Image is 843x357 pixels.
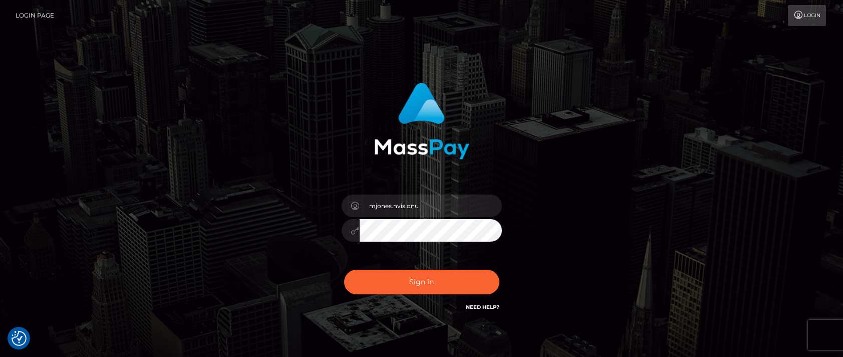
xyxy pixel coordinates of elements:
img: Revisit consent button [12,331,27,346]
a: Need Help? [466,304,499,310]
button: Sign in [344,270,499,294]
input: Username... [360,195,502,217]
a: Login [788,5,826,26]
a: Login Page [16,5,54,26]
button: Consent Preferences [12,331,27,346]
img: MassPay Login [374,83,469,159]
